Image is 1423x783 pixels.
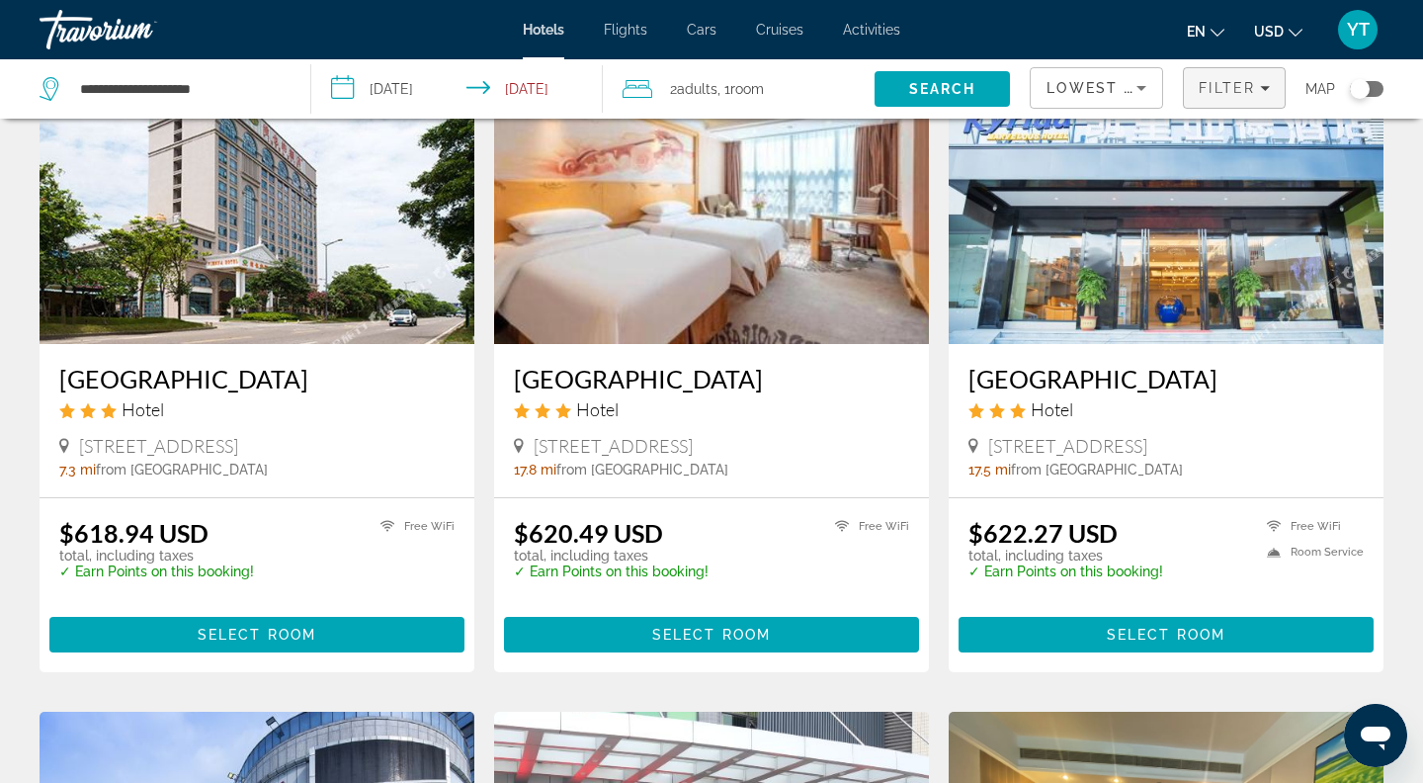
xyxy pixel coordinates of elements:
li: Free WiFi [825,518,909,535]
img: Vienna Hotel [494,28,929,344]
a: Hotels [523,22,564,38]
a: Travorium [40,4,237,55]
img: Kyriad Hotel [949,28,1383,344]
p: ✓ Earn Points on this booking! [59,564,254,579]
iframe: Кнопка запуска окна обмена сообщениями [1344,704,1407,767]
span: Lowest Price [1046,80,1173,96]
span: Filter [1199,80,1255,96]
span: YT [1347,20,1370,40]
a: [GEOGRAPHIC_DATA] [514,364,909,393]
li: Room Service [1257,545,1364,562]
p: total, including taxes [514,548,709,564]
button: Travelers: 2 adults, 0 children [603,59,875,119]
span: Select Room [1107,627,1225,643]
ins: $618.94 USD [59,518,209,548]
span: 7.3 mi [59,462,96,478]
a: Flights [604,22,647,38]
span: Adults [677,81,717,97]
span: Hotel [576,398,619,420]
span: 2 [670,75,717,103]
a: Select Room [504,621,919,643]
a: [GEOGRAPHIC_DATA] [968,364,1364,393]
button: User Menu [1332,9,1383,50]
span: 17.8 mi [514,462,556,478]
span: Hotel [1031,398,1073,420]
span: [STREET_ADDRESS] [79,435,238,457]
button: Select Room [49,617,464,652]
span: [STREET_ADDRESS] [988,435,1147,457]
a: Select Room [49,621,464,643]
span: en [1187,24,1206,40]
span: [STREET_ADDRESS] [534,435,693,457]
p: total, including taxes [59,548,254,564]
li: Free WiFi [1257,518,1364,535]
span: , 1 [717,75,764,103]
div: 3 star Hotel [514,398,909,420]
img: Vienna Hotel [40,28,474,344]
button: Change currency [1254,17,1302,45]
a: Select Room [959,621,1374,643]
p: ✓ Earn Points on this booking! [968,564,1163,579]
a: Activities [843,22,900,38]
p: total, including taxes [968,548,1163,564]
button: Search [875,71,1010,107]
ins: $622.27 USD [968,518,1118,548]
span: USD [1254,24,1284,40]
button: Select Room [504,617,919,652]
span: Map [1305,75,1335,103]
button: Filters [1183,67,1286,109]
span: from [GEOGRAPHIC_DATA] [556,462,728,478]
span: Room [730,81,764,97]
a: [GEOGRAPHIC_DATA] [59,364,455,393]
a: Cars [687,22,716,38]
span: from [GEOGRAPHIC_DATA] [96,462,268,478]
span: Hotel [122,398,164,420]
span: from [GEOGRAPHIC_DATA] [1011,462,1183,478]
div: 3 star Hotel [968,398,1364,420]
ins: $620.49 USD [514,518,663,548]
a: Cruises [756,22,803,38]
button: Change language [1187,17,1224,45]
li: Free WiFi [371,518,455,535]
span: Search [909,81,976,97]
button: Select check in and out date [311,59,603,119]
p: ✓ Earn Points on this booking! [514,564,709,579]
mat-select: Sort by [1046,76,1146,100]
span: 17.5 mi [968,462,1011,478]
input: Search hotel destination [78,74,281,104]
span: Select Room [198,627,316,643]
span: Select Room [652,627,771,643]
button: Toggle map [1335,80,1383,98]
div: 3 star Hotel [59,398,455,420]
button: Select Room [959,617,1374,652]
